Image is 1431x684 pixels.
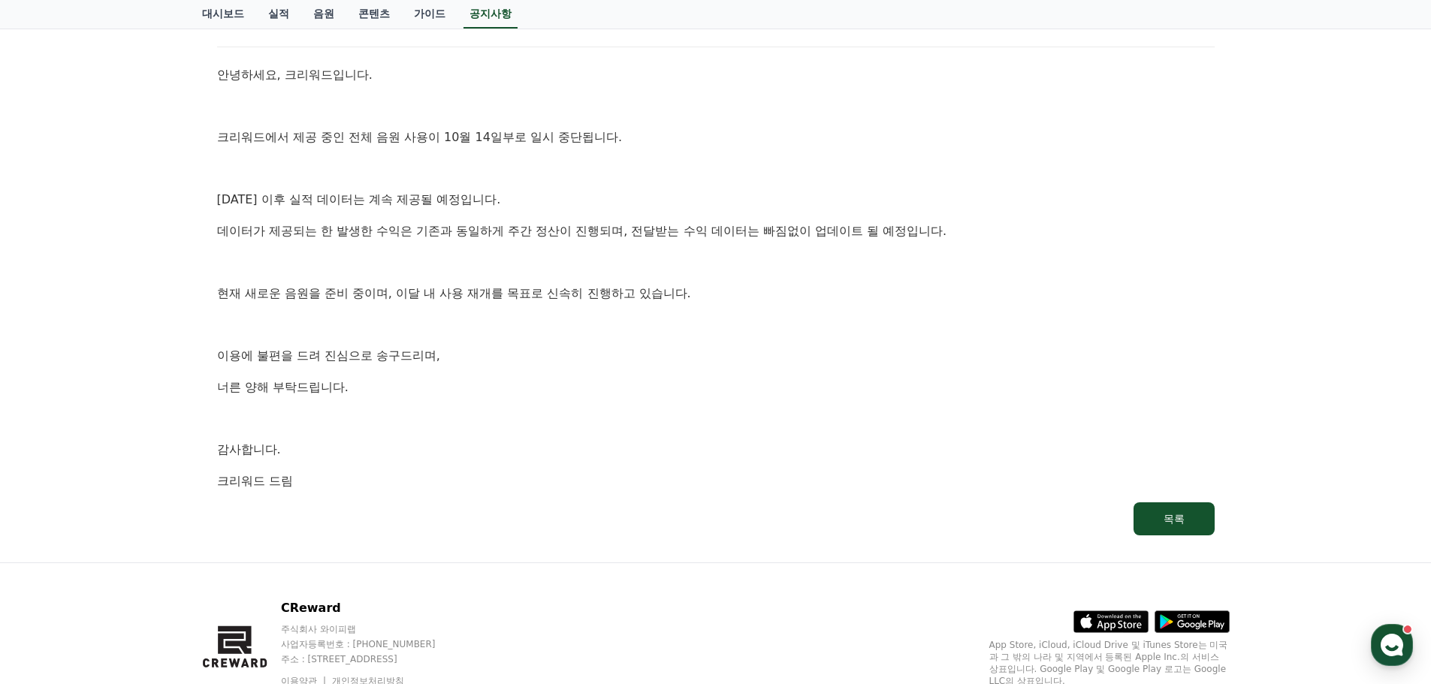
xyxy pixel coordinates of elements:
[217,502,1215,535] a: 목록
[99,476,194,514] a: 대화
[217,378,1215,397] p: 너른 양해 부탁드립니다.
[217,190,1215,209] p: [DATE] 이후 실적 데이터는 계속 제공될 예정입니다.
[47,499,56,511] span: 홈
[137,499,155,511] span: 대화
[217,128,1215,147] p: 크리워드에서 제공 중인 전체 음원 사용이 10월 14일부로 일시 중단됩니다.
[194,476,288,514] a: 설정
[1164,511,1185,526] div: 목록
[217,440,1215,460] p: 감사합니다.
[281,638,464,650] p: 사업자등록번호 : [PHONE_NUMBER]
[217,284,1215,303] p: 현재 새로운 음원을 준비 중이며, 이달 내 사용 재개를 목표로 신속히 진행하고 있습니다.
[217,65,1215,85] p: 안녕하세요, 크리워드입니다.
[281,599,464,617] p: CReward
[217,346,1215,366] p: 이용에 불편을 드려 진심으로 송구드리며,
[5,476,99,514] a: 홈
[281,623,464,635] p: 주식회사 와이피랩
[217,221,1215,241] p: 데이터가 제공되는 한 발생한 수익은 기존과 동일하게 주간 정산이 진행되며, 전달받는 수익 데이터는 빠짐없이 업데이트 될 예정입니다.
[281,653,464,665] p: 주소 : [STREET_ADDRESS]
[1134,502,1215,535] button: 목록
[217,472,1215,491] p: 크리워드 드림
[232,499,250,511] span: 설정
